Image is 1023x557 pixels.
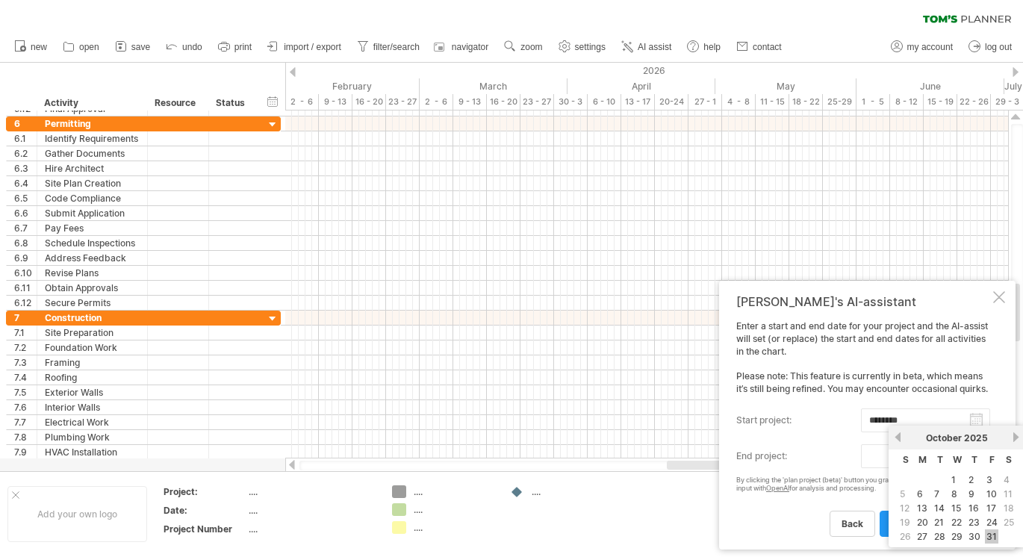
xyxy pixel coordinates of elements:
a: 30 [967,529,982,544]
div: 6.9 [14,251,37,265]
label: start project: [736,408,861,432]
a: 8 [950,487,959,501]
div: 8 - 12 [890,94,924,110]
td: this is a weekend day [1001,502,1016,514]
td: this is a weekend day [898,530,913,543]
span: 19 [898,515,912,529]
div: Gather Documents [45,146,140,161]
div: Project: [164,485,246,498]
div: 6.7 [14,221,37,235]
td: this is a weekend day [898,502,913,514]
div: [PERSON_NAME]'s AI-assistant [736,294,990,309]
a: plan project (beta) [880,511,986,537]
div: 6.5 [14,191,37,205]
span: 4 [1002,473,1011,487]
div: Pay Fees [45,221,140,235]
a: 7 [933,487,941,501]
div: Foundation Work [45,340,140,355]
div: 4 - 8 [722,94,756,110]
a: contact [733,37,786,57]
td: this is a weekend day [898,488,913,500]
span: navigator [452,42,488,52]
div: .... [249,485,374,498]
div: Activity [44,96,139,111]
div: Site Preparation [45,326,140,340]
div: .... [532,485,613,498]
a: zoom [500,37,547,57]
div: 18 - 22 [789,94,823,110]
span: my account [907,42,953,52]
span: Sunday [903,454,909,465]
div: 2 - 6 [285,94,319,110]
div: 7 [14,311,37,325]
div: .... [414,521,495,534]
span: filter/search [373,42,420,52]
div: 7.1 [14,326,37,340]
div: Electrical Work [45,415,140,429]
div: .... [249,504,374,517]
div: Add your own logo [7,486,147,542]
div: 7.6 [14,400,37,414]
a: 31 [985,529,998,544]
div: Hire Architect [45,161,140,175]
div: Construction [45,311,140,325]
div: 25-29 [823,94,856,110]
a: log out [965,37,1016,57]
span: open [79,42,99,52]
div: Framing [45,355,140,370]
div: 7.4 [14,370,37,385]
span: 18 [1002,501,1016,515]
a: 24 [985,515,999,529]
div: 22 - 26 [957,94,991,110]
span: 25 [1002,515,1016,529]
div: 23 - 27 [520,94,554,110]
span: 2025 [964,432,988,444]
a: navigator [432,37,493,57]
div: 16 - 20 [352,94,386,110]
span: settings [575,42,606,52]
td: this is a weekend day [1001,516,1016,529]
div: 6.10 [14,266,37,280]
span: Friday [989,454,995,465]
a: 3 [985,473,994,487]
span: AI assist [638,42,671,52]
div: Date: [164,504,246,517]
div: 6.11 [14,281,37,295]
div: Secure Permits [45,296,140,310]
span: help [703,42,721,52]
span: back [842,518,863,529]
a: 13 [915,501,929,515]
a: 9 [967,487,976,501]
span: print [234,42,252,52]
div: .... [414,485,495,498]
span: Tuesday [937,454,943,465]
div: 7.3 [14,355,37,370]
a: new [10,37,52,57]
a: 1 [950,473,957,487]
span: import / export [284,42,341,52]
span: 12 [898,501,911,515]
td: this is a weekend day [1001,488,1016,500]
div: HVAC Installation [45,445,140,459]
span: October [926,432,962,444]
div: 30 - 3 [554,94,588,110]
div: Submit Application [45,206,140,220]
div: .... [414,503,495,516]
div: 6.8 [14,236,37,250]
div: 7.2 [14,340,37,355]
div: 6.6 [14,206,37,220]
div: 6.1 [14,131,37,146]
a: 15 [950,501,963,515]
div: March 2026 [420,78,568,94]
a: 21 [933,515,945,529]
a: AI assist [618,37,676,57]
div: 2 - 6 [420,94,453,110]
a: 29 [950,529,964,544]
a: my account [887,37,957,57]
div: 27 - 1 [688,94,722,110]
div: 7.9 [14,445,37,459]
div: Obtain Approvals [45,281,140,295]
a: OpenAI [766,484,789,492]
div: Interior Walls [45,400,140,414]
div: .... [249,523,374,535]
